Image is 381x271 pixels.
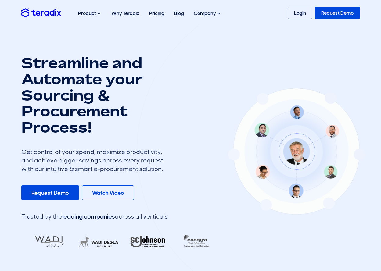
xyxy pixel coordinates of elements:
div: Product [73,4,106,23]
h1: Streamline and Automate your Sourcing & Procurement Process! [21,55,168,135]
div: Get control of your spend, maximize productivity, and achieve bigger savings across every request... [21,148,168,173]
a: Why Teradix [106,4,144,23]
div: Company [189,4,226,23]
a: Pricing [144,4,169,23]
a: Request Demo [21,185,79,200]
div: Trusted by the across all verticals [21,212,168,221]
b: Watch Video [92,189,124,197]
img: RA [87,232,137,251]
img: Bariq [136,232,185,251]
a: Request Demo [315,7,360,19]
span: leading companies [62,212,115,220]
a: Login [288,7,312,19]
img: Teradix logo [21,8,61,17]
a: Blog [169,4,189,23]
a: Watch Video [82,185,134,200]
